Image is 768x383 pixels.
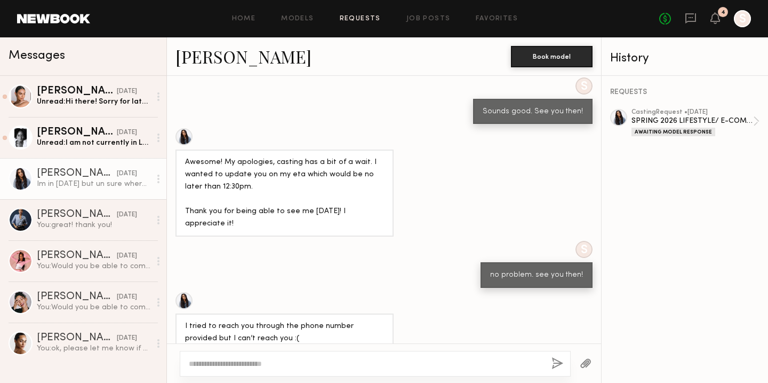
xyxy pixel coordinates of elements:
div: REQUESTS [610,89,759,96]
span: Messages [9,50,65,62]
div: [DATE] [117,128,137,138]
a: Book model [511,51,593,60]
div: History [610,52,759,65]
a: Home [232,15,256,22]
a: [PERSON_NAME] [175,45,311,68]
div: [PERSON_NAME] [37,292,117,302]
div: [PERSON_NAME] [37,86,117,97]
div: [DATE] [117,210,137,220]
div: Sounds good. See you then! [483,106,583,118]
div: [DATE] [117,292,137,302]
div: [PERSON_NAME] [37,209,117,220]
a: Models [281,15,314,22]
a: S [734,10,751,27]
div: [DATE] [117,333,137,343]
div: Awesome! My apologies, casting has a bit of a wait. I wanted to update you on my eta which would ... [185,157,384,230]
div: [DATE] [117,169,137,179]
div: [PERSON_NAME] [37,168,117,179]
div: You: Would you be able to come in [DATE]? same time [37,302,150,312]
div: [DATE] [117,251,137,261]
div: You: ok, please let me know if anything changes [37,343,150,354]
a: Requests [340,15,381,22]
div: [DATE] [117,87,137,97]
div: [PERSON_NAME] [37,333,117,343]
div: 4 [721,10,725,15]
div: no problem. see you then! [490,269,583,282]
button: Book model [511,46,593,67]
div: Unread: Hi there! Sorry for late reply! Is it possible for me to come [DATE]? If yes, please let ... [37,97,150,107]
a: Favorites [476,15,518,22]
div: Im in [DATE] but un sure where im supposed to go? [37,179,150,189]
div: I tried to reach you through the phone number provided but I can’t reach you :( [185,321,384,345]
div: Awaiting Model Response [631,128,715,136]
div: Unread: I am not currently in LA so I won’t be able to come in [DATE]. [37,138,150,148]
div: casting Request • [DATE] [631,109,753,116]
div: You: Would you be able to come in [DATE] same time? [37,261,150,271]
a: castingRequest •[DATE]SPRING 2026 LIFESTYLE/ E-COMM SHOOTAwaiting Model Response [631,109,759,136]
div: [PERSON_NAME] [37,251,117,261]
div: You: great! thank you! [37,220,150,230]
div: SPRING 2026 LIFESTYLE/ E-COMM SHOOT [631,116,753,126]
div: [PERSON_NAME] [37,127,117,138]
a: Job Posts [406,15,451,22]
